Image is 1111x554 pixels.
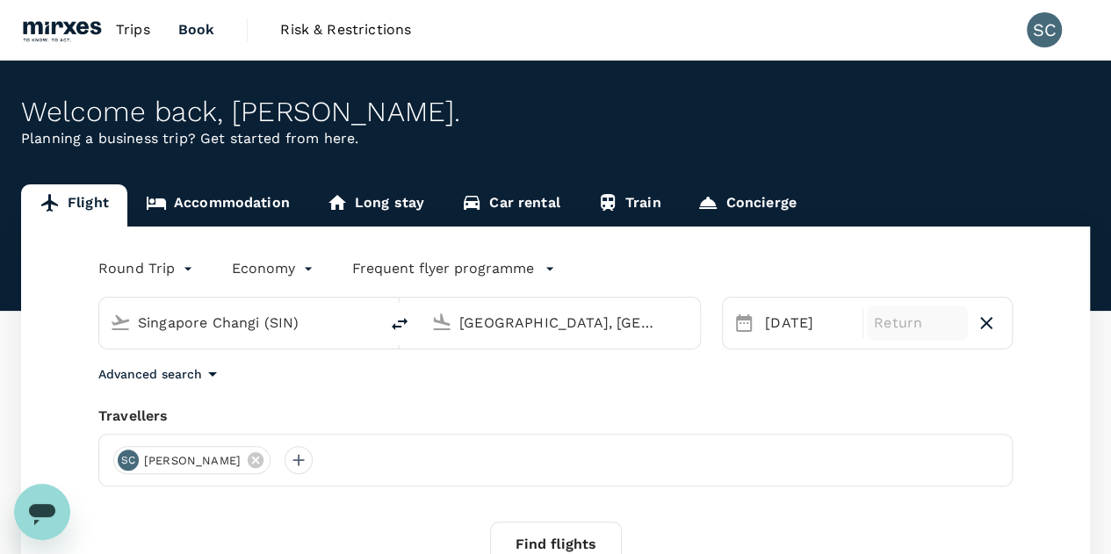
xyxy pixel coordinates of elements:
[178,19,215,40] span: Book
[352,258,534,279] p: Frequent flyer programme
[14,484,70,540] iframe: Button to launch messaging window
[679,184,814,227] a: Concierge
[1027,12,1062,47] div: SC
[21,128,1090,149] p: Planning a business trip? Get started from here.
[232,255,317,283] div: Economy
[758,306,859,341] div: [DATE]
[21,96,1090,128] div: Welcome back , [PERSON_NAME] .
[21,184,127,227] a: Flight
[280,19,411,40] span: Risk & Restrictions
[308,184,443,227] a: Long stay
[116,19,150,40] span: Trips
[459,309,663,336] input: Going to
[127,184,308,227] a: Accommodation
[379,303,421,345] button: delete
[443,184,579,227] a: Car rental
[98,365,202,383] p: Advanced search
[98,255,197,283] div: Round Trip
[874,313,961,334] p: Return
[688,320,691,324] button: Open
[352,258,555,279] button: Frequent flyer programme
[133,452,251,470] span: [PERSON_NAME]
[98,406,1013,427] div: Travellers
[579,184,680,227] a: Train
[113,446,271,474] div: SC[PERSON_NAME]
[21,11,102,49] img: Mirxes Holding Pte Ltd
[98,363,223,385] button: Advanced search
[138,309,342,336] input: Depart from
[118,450,139,471] div: SC
[366,320,370,324] button: Open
